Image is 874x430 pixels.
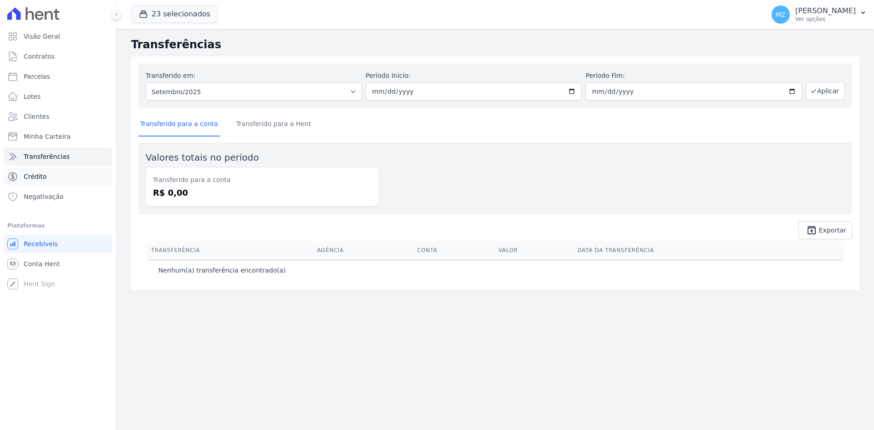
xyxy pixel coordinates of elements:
span: Minha Carteira [24,132,71,141]
button: 23 selecionados [131,5,218,23]
span: Clientes [24,112,49,121]
a: Lotes [4,87,112,106]
span: Transferências [24,152,70,161]
a: Visão Geral [4,27,112,46]
span: Lotes [24,92,41,101]
span: Visão Geral [24,32,60,41]
span: Recebíveis [24,239,58,248]
a: Negativação [4,187,112,206]
span: MZ [776,11,786,18]
a: Contratos [4,47,112,66]
a: Transferido para a conta [138,113,220,137]
p: Ver opções [795,15,856,23]
label: Valores totais no período [146,152,259,163]
span: Parcelas [24,72,50,81]
th: Agência [314,241,413,259]
span: Contratos [24,52,55,61]
a: Crédito [4,167,112,186]
a: unarchive Exportar [798,221,852,239]
div: Plataformas [7,220,109,231]
a: Clientes [4,107,112,126]
button: Aplicar [806,82,845,100]
th: Valor [495,241,574,259]
button: MZ [PERSON_NAME] Ver opções [764,2,874,27]
th: Conta [413,241,495,259]
span: Exportar [819,228,846,233]
dd: R$ 0,00 [153,187,371,199]
label: Período Inicío: [366,71,582,81]
span: Crédito [24,172,47,181]
a: Recebíveis [4,235,112,253]
a: Minha Carteira [4,127,112,146]
i: unarchive [806,225,817,236]
h2: Transferências [131,36,859,53]
dt: Transferido para a conta [153,175,371,185]
th: Transferência [147,241,314,259]
span: Conta Hent [24,259,60,268]
span: Negativação [24,192,64,201]
a: Transferido para a Hent [234,113,313,137]
label: Período Fim: [585,71,802,81]
p: Nenhum(a) transferência encontrado(a) [158,266,286,275]
label: Transferido em: [146,72,195,79]
p: [PERSON_NAME] [795,6,856,15]
a: Conta Hent [4,255,112,273]
a: Parcelas [4,67,112,86]
a: Transferências [4,147,112,166]
th: Data da Transferência [574,241,822,259]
